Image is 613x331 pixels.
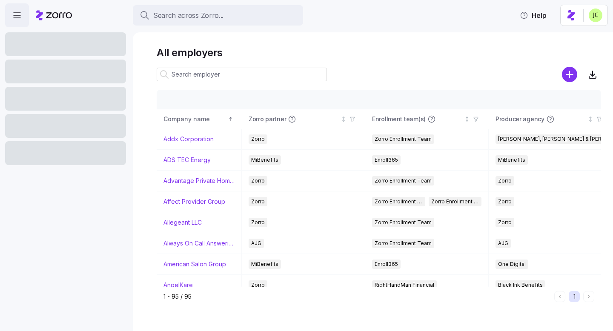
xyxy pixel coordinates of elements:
[251,239,261,248] span: AJG
[133,5,303,26] button: Search across Zorro...
[251,260,278,269] span: MiBenefits
[163,114,226,124] div: Company name
[375,280,434,290] span: RightHandMan Financial
[375,155,398,165] span: Enroll365
[153,10,223,21] span: Search across Zorro...
[163,135,214,143] a: Addx Corporation
[375,260,398,269] span: Enroll365
[242,109,365,129] th: Zorro partnerNot sorted
[163,177,235,185] a: Advantage Private Home Care
[498,280,543,290] span: Black Ink Benefits
[375,134,432,144] span: Zorro Enrollment Team
[251,197,265,206] span: Zorro
[375,197,423,206] span: Zorro Enrollment Team
[554,291,565,302] button: Previous page
[249,115,286,123] span: Zorro partner
[163,197,225,206] a: Affect Provider Group
[587,116,593,122] div: Not sorted
[498,239,508,248] span: AJG
[251,280,265,290] span: Zorro
[251,176,265,185] span: Zorro
[589,9,602,22] img: 0d5040ea9766abea509702906ec44285
[496,115,544,123] span: Producer agency
[431,197,479,206] span: Zorro Enrollment Experts
[251,218,265,227] span: Zorro
[372,115,426,123] span: Enrollment team(s)
[163,156,211,164] a: ADS TEC Energy
[375,218,432,227] span: Zorro Enrollment Team
[163,292,551,301] div: 1 - 95 / 95
[157,46,601,59] h1: All employers
[157,68,327,81] input: Search employer
[520,10,547,20] span: Help
[498,218,512,227] span: Zorro
[498,260,526,269] span: One Digital
[489,109,612,129] th: Producer agencyNot sorted
[498,176,512,185] span: Zorro
[375,239,432,248] span: Zorro Enrollment Team
[569,291,580,302] button: 1
[562,67,577,82] svg: add icon
[464,116,470,122] div: Not sorted
[163,218,202,227] a: Allegeant LLC
[163,239,235,248] a: Always On Call Answering Service
[498,197,512,206] span: Zorro
[513,7,553,24] button: Help
[375,176,432,185] span: Zorro Enrollment Team
[498,155,525,165] span: MiBenefits
[163,281,193,289] a: AngelKare
[157,109,242,129] th: Company nameSorted ascending
[251,155,278,165] span: MiBenefits
[163,260,226,268] a: American Salon Group
[365,109,489,129] th: Enrollment team(s)Not sorted
[228,116,234,122] div: Sorted ascending
[251,134,265,144] span: Zorro
[341,116,347,122] div: Not sorted
[583,291,594,302] button: Next page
